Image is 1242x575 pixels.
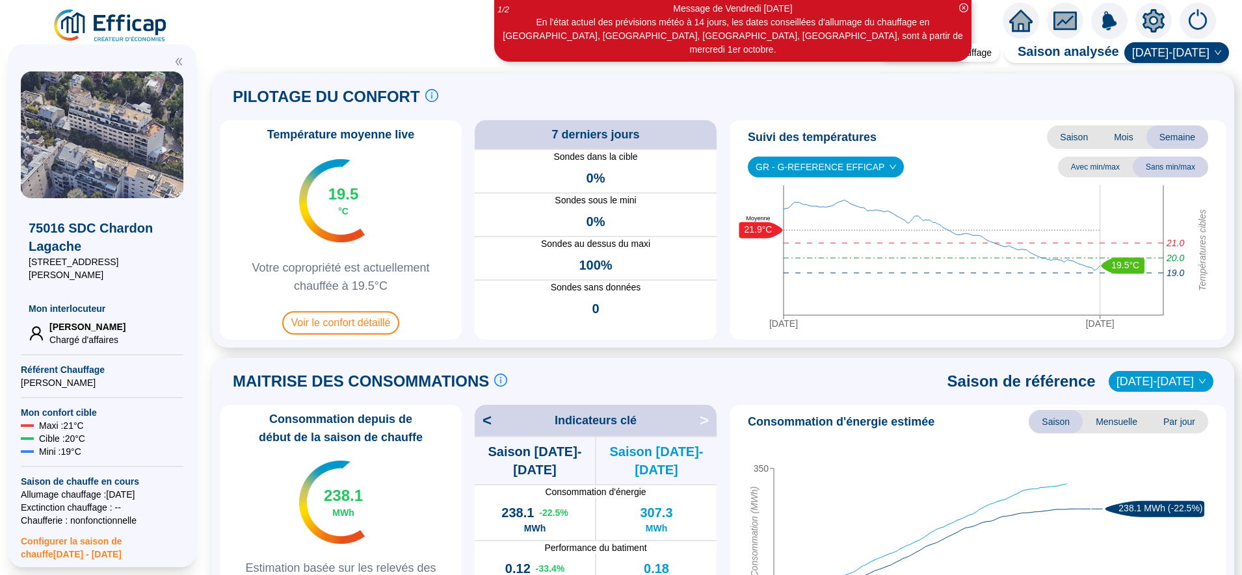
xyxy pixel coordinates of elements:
span: Performance du batiment [475,541,717,554]
span: close-circle [959,3,968,12]
span: Saison [DATE]-[DATE] [475,442,595,479]
span: Mon confort cible [21,406,183,419]
span: MWh [524,522,546,535]
span: MWh [332,506,354,519]
tspan: Températures cibles [1197,209,1208,291]
span: Mon interlocuteur [29,302,176,315]
span: Température moyenne live [259,125,423,144]
div: En l'état actuel des prévisions météo à 14 jours, les dates conseillées d'allumage du chauffage e... [496,16,970,57]
span: info-circle [494,374,507,387]
span: Saison [1029,410,1083,433]
span: 7 derniers jours [551,125,639,144]
span: Sondes sous le mini [475,194,717,207]
span: 2019-2020 [1116,372,1206,391]
span: down [889,163,897,171]
span: down [1198,377,1206,385]
text: 21.9°C [745,224,773,235]
span: Référent Chauffage [21,363,183,376]
span: > [700,410,717,431]
span: 238.1 [501,504,534,522]
img: indicateur températures [299,461,365,544]
span: double-left [174,57,183,66]
div: Message de Vendredi [DATE] [496,2,970,16]
span: MAITRISE DES CONSOMMATIONS [233,371,489,392]
span: GR - G-REFERENCE EFFICAP [756,157,896,177]
tspan: [DATE] [769,318,798,329]
span: Saison [1047,125,1101,149]
span: [STREET_ADDRESS][PERSON_NAME] [29,255,176,281]
span: 307.3 [640,504,672,522]
span: Mois [1101,125,1146,149]
tspan: 350 [754,463,769,474]
img: indicateur températures [299,159,365,242]
span: user [29,326,44,341]
span: Saison [DATE]-[DATE] [596,442,717,479]
span: PILOTAGE DU CONFORT [233,86,420,107]
img: alerts [1091,3,1128,39]
tspan: [DATE] [1086,318,1115,329]
tspan: 19.0 [1167,268,1184,278]
span: info-circle [425,89,438,102]
span: Votre copropriété est actuellement chauffée à 19.5°C [225,259,456,295]
span: 2024-2025 [1132,43,1221,62]
text: 238.1 MWh (-22.5%) [1118,503,1202,513]
span: Chargé d'affaires [49,333,126,346]
span: [PERSON_NAME] [21,376,183,389]
span: 19.5 [328,184,359,205]
span: -22.5 % [539,506,568,519]
span: Cible : 20 °C [39,432,85,445]
span: Exctinction chauffage : -- [21,501,183,514]
span: Saison analysée [1005,42,1119,63]
span: setting [1142,9,1165,32]
span: fund [1053,9,1077,32]
span: Configurer la saison de chauffe [DATE] - [DATE] [21,527,183,561]
span: Mensuelle [1083,410,1150,433]
span: 0% [587,212,605,231]
span: -33.4 % [536,562,564,575]
img: alerts [1180,3,1216,39]
tspan: 20.0 [1166,253,1184,263]
span: MWh [646,522,667,535]
span: Maxi : 21 °C [39,419,84,432]
span: Chaufferie : non fonctionnelle [21,514,183,527]
span: Par jour [1150,410,1208,433]
span: 238.1 [324,485,363,506]
i: 1 / 2 [497,5,509,14]
span: 75016 SDC Chardon Lagache [29,219,176,255]
span: Mini : 19 °C [39,445,81,458]
span: Saison de référence [947,371,1096,392]
span: Avec min/max [1058,157,1133,177]
span: Consommation depuis de début de la saison de chauffe [225,410,456,446]
span: Sondes sans données [475,281,717,294]
text: Moyenne [746,215,770,222]
img: efficap energie logo [52,8,170,44]
text: 19.5°C [1111,259,1139,270]
span: Indicateurs clé [555,411,637,429]
span: Saison de chauffe en cours [21,475,183,488]
span: Sondes au dessus du maxi [475,237,717,251]
span: Consommation d'énergie [475,485,717,498]
span: °C [338,205,349,218]
span: Semaine [1146,125,1208,149]
span: Sans min/max [1133,157,1208,177]
span: Consommation d'énergie estimée [748,413,934,431]
span: < [475,410,492,431]
span: down [1214,49,1222,57]
span: [PERSON_NAME] [49,320,126,333]
tspan: 21.0 [1166,238,1184,248]
span: 0 [592,300,599,318]
span: Suivi des températures [748,128,877,146]
span: home [1009,9,1033,32]
span: Allumage chauffage : [DATE] [21,488,183,501]
span: Voir le confort détaillé [282,311,400,335]
span: 100% [579,256,612,274]
span: Sondes dans la cible [475,150,717,164]
span: 0% [587,169,605,187]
